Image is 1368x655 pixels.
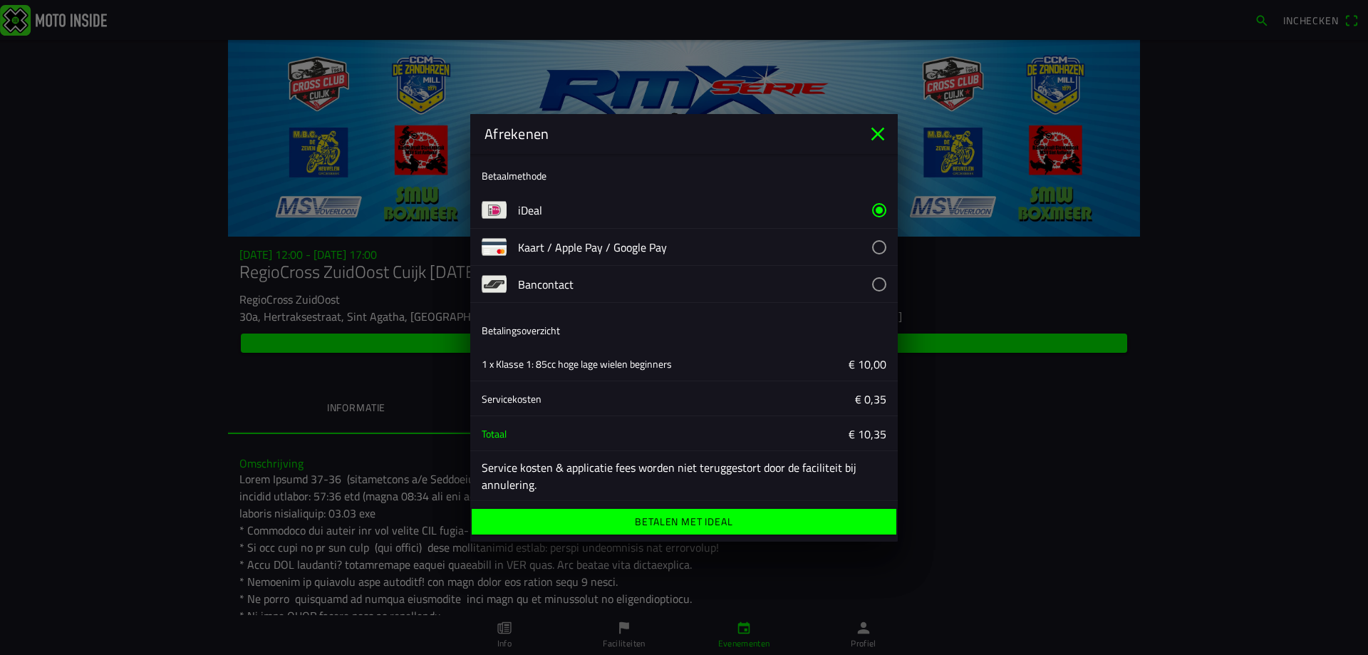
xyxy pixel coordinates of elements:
ion-text: 1 x Klasse 1: 85cc hoge lage wielen beginners [482,356,672,371]
img: payment-card.png [482,234,507,259]
img: payment-bancontact.png [482,272,507,296]
ion-label: € 10,00 [695,355,886,372]
ion-label: Betalen met iDeal [635,517,732,527]
ion-text: Servicekosten [482,391,541,406]
ion-label: Betalingsoverzicht [482,323,560,338]
ion-label: Betaalmethode [482,168,546,183]
ion-label: € 0,35 [695,390,886,407]
ion-label: Service kosten & applicatie fees worden niet teruggestort door de faciliteit bij annulering. [482,459,886,493]
ion-text: Totaal [482,426,507,440]
ion-icon: close [866,123,889,145]
ion-title: Afrekenen [470,123,866,145]
ion-label: € 10,35 [695,425,886,442]
img: payment-ideal.png [482,197,507,222]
